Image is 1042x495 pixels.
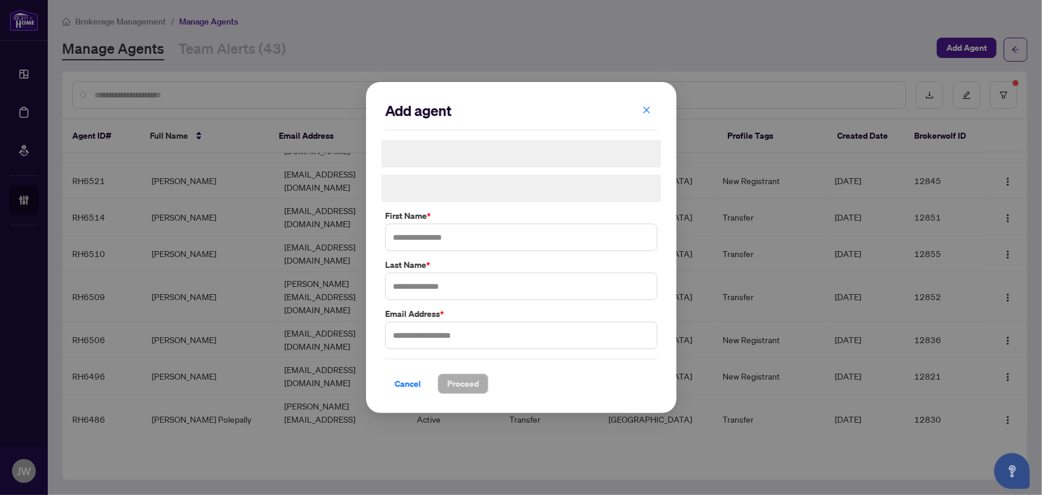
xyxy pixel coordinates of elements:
[395,374,421,393] span: Cancel
[385,374,431,394] button: Cancel
[994,453,1030,489] button: Open asap
[438,374,488,394] button: Proceed
[385,101,657,120] h2: Add agent
[385,209,657,222] label: First Name
[385,307,657,320] label: Email Address
[385,258,657,271] label: Last Name
[643,106,651,114] span: close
